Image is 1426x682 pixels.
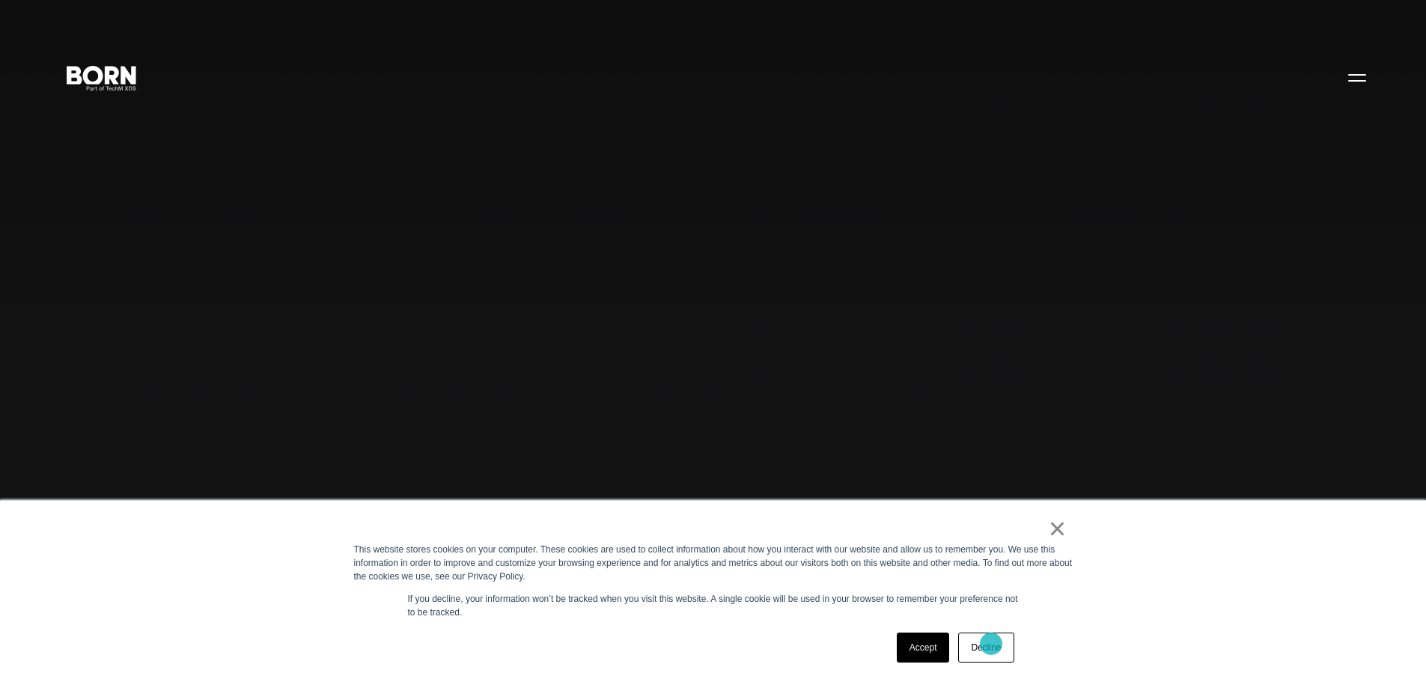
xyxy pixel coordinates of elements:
p: If you decline, your information won’t be tracked when you visit this website. A single cookie wi... [408,592,1019,619]
button: Open [1339,61,1375,93]
div: This website stores cookies on your computer. These cookies are used to collect information about... [354,543,1073,583]
a: × [1049,522,1067,535]
a: Decline [958,633,1014,663]
a: Accept [897,633,950,663]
